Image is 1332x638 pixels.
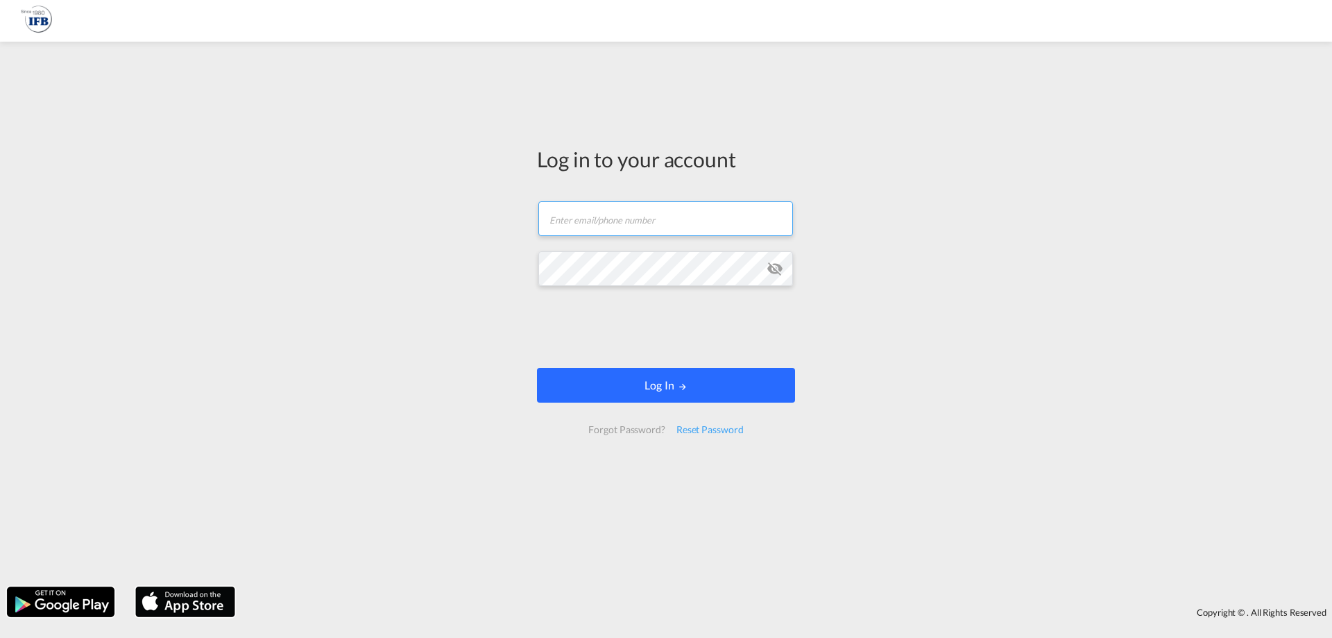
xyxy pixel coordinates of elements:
button: LOGIN [537,368,795,403]
img: 1f261f00256b11eeaf3d89493e6660f9.png [21,6,52,37]
div: Forgot Password? [583,417,670,442]
md-icon: icon-eye-off [767,260,783,277]
div: Reset Password [671,417,749,442]
img: apple.png [134,585,237,619]
input: Enter email/phone number [538,201,793,236]
div: Copyright © . All Rights Reserved [242,601,1332,624]
img: google.png [6,585,116,619]
iframe: reCAPTCHA [561,300,771,354]
div: Log in to your account [537,144,795,174]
